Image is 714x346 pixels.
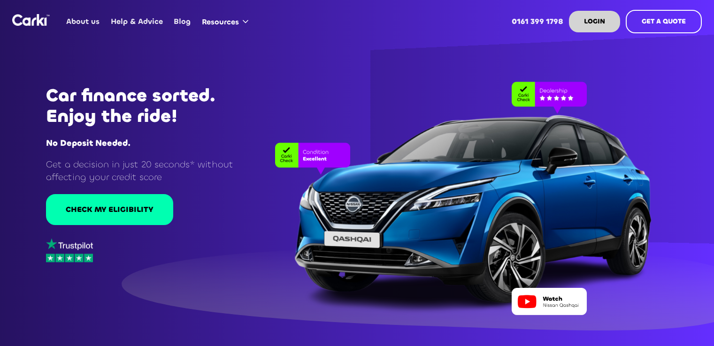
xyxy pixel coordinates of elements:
[202,17,239,27] div: Resources
[584,17,605,26] strong: LOGIN
[626,10,702,33] a: GET A QUOTE
[12,14,50,26] a: home
[12,14,50,26] img: Logo
[61,3,105,40] a: About us
[105,3,168,40] a: Help & Advice
[196,4,258,39] div: Resources
[66,204,154,215] div: CHECK MY ELIGIBILITY
[46,137,131,149] strong: No Deposit Needed.
[169,3,196,40] a: Blog
[46,194,173,225] a: CHECK MY ELIGIBILITY
[569,11,620,32] a: LOGIN
[46,158,256,184] p: Get a decision in just 20 seconds* without affecting your credit score
[46,238,93,250] img: trustpilot
[507,3,569,40] a: 0161 399 1798
[512,16,563,26] strong: 0161 399 1798
[46,85,256,127] h1: Car finance sorted. Enjoy the ride!
[46,254,93,263] img: stars
[642,17,686,26] strong: GET A QUOTE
